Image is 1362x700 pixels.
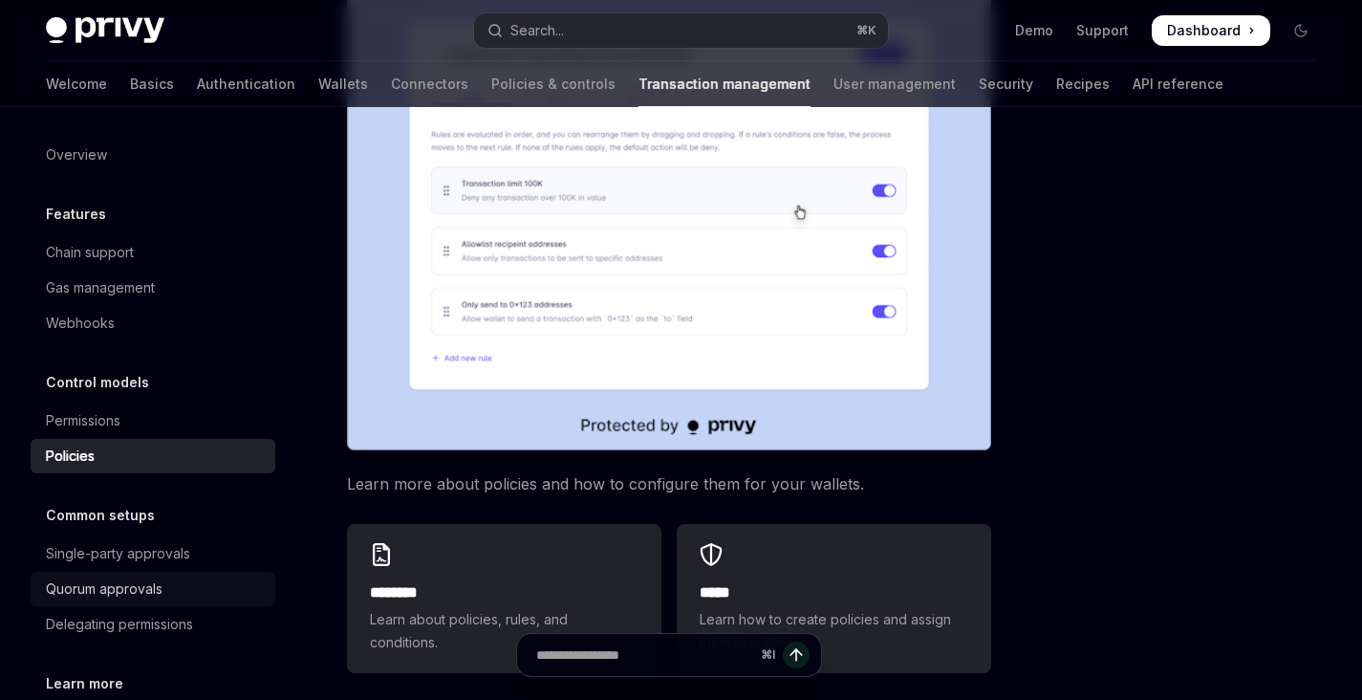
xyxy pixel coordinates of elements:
[474,13,887,48] button: Open search
[46,542,190,565] div: Single-party approvals
[536,634,753,676] input: Ask a question...
[31,235,275,270] a: Chain support
[31,306,275,340] a: Webhooks
[1286,15,1316,46] button: Toggle dark mode
[46,312,115,335] div: Webhooks
[197,61,295,107] a: Authentication
[510,19,564,42] div: Search...
[46,143,107,166] div: Overview
[46,613,193,636] div: Delegating permissions
[31,138,275,172] a: Overview
[1076,21,1129,40] a: Support
[318,61,368,107] a: Wallets
[783,642,810,668] button: Send message
[347,524,661,673] a: **** ***Learn about policies, rules, and conditions.
[856,23,876,38] span: ⌘ K
[46,409,120,432] div: Permissions
[491,61,616,107] a: Policies & controls
[833,61,956,107] a: User management
[46,203,106,226] h5: Features
[46,61,107,107] a: Welcome
[31,536,275,571] a: Single-party approvals
[46,276,155,299] div: Gas management
[1167,21,1241,40] span: Dashboard
[46,17,164,44] img: dark logo
[677,524,991,673] a: *****Learn how to create policies and assign them to wallets.
[638,61,811,107] a: Transaction management
[1133,61,1223,107] a: API reference
[31,607,275,642] a: Delegating permissions
[46,578,162,601] div: Quorum approvals
[46,504,155,527] h5: Common setups
[46,672,123,695] h5: Learn more
[347,470,991,497] span: Learn more about policies and how to configure them for your wallets.
[1056,61,1110,107] a: Recipes
[31,572,275,606] a: Quorum approvals
[31,404,275,438] a: Permissions
[370,608,638,654] span: Learn about policies, rules, and conditions.
[31,439,275,473] a: Policies
[46,241,134,264] div: Chain support
[700,608,968,654] span: Learn how to create policies and assign them to wallets.
[391,61,468,107] a: Connectors
[46,371,149,394] h5: Control models
[1152,15,1270,46] a: Dashboard
[46,445,95,468] div: Policies
[979,61,1033,107] a: Security
[130,61,174,107] a: Basics
[31,271,275,305] a: Gas management
[1015,21,1053,40] a: Demo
